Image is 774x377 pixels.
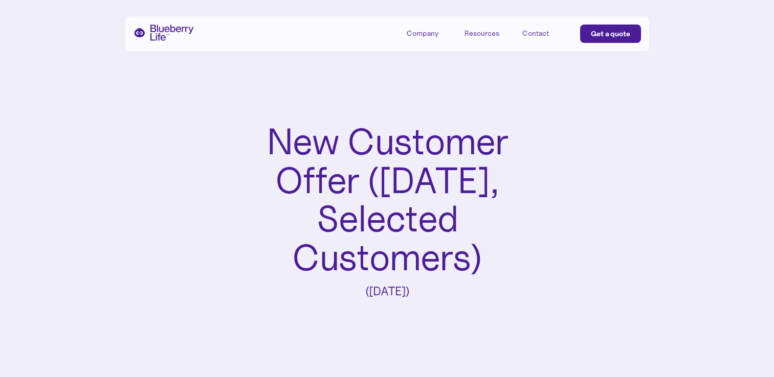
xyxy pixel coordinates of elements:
[365,284,409,299] span: ([DATE])
[407,25,453,41] div: Company
[522,25,568,41] a: Contact
[522,29,549,38] div: Contact
[407,29,438,38] div: Company
[580,25,641,43] a: Get a quote
[224,123,551,277] h1: New Customer Offer ([DATE], Selected Customers)
[591,29,630,39] div: Get a quote
[134,25,194,41] a: home
[465,25,511,41] div: Resources
[465,29,499,38] div: Resources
